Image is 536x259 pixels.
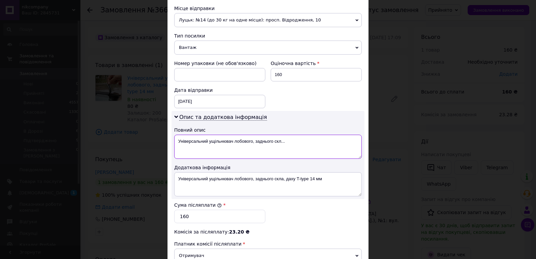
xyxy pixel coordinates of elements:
[174,33,205,39] span: Тип посилки
[179,114,267,121] span: Опис та додаткова інформація
[174,202,222,208] label: Сума післяплати
[174,229,362,235] div: Комісія за післяплату:
[174,135,362,159] textarea: Універсальний ущільнювач лобового, заднього скл...
[174,172,362,196] textarea: Універсальний ущільнювач лобового, заднього скла, даху T-type 14 мм
[229,229,250,235] span: 23.20 ₴
[174,241,242,247] span: Платник комісії післяплати
[174,41,362,55] span: Вантаж
[271,60,362,67] div: Оціночна вартість
[174,60,265,67] div: Номер упаковки (не обов'язково)
[174,87,265,93] div: Дата відправки
[174,164,362,171] div: Додаткова інформація
[174,6,215,11] span: Місце відправки
[174,127,362,133] div: Повний опис
[174,13,362,27] span: Луцьк: №14 (до 30 кг на одне місце): просп. Відродження, 10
